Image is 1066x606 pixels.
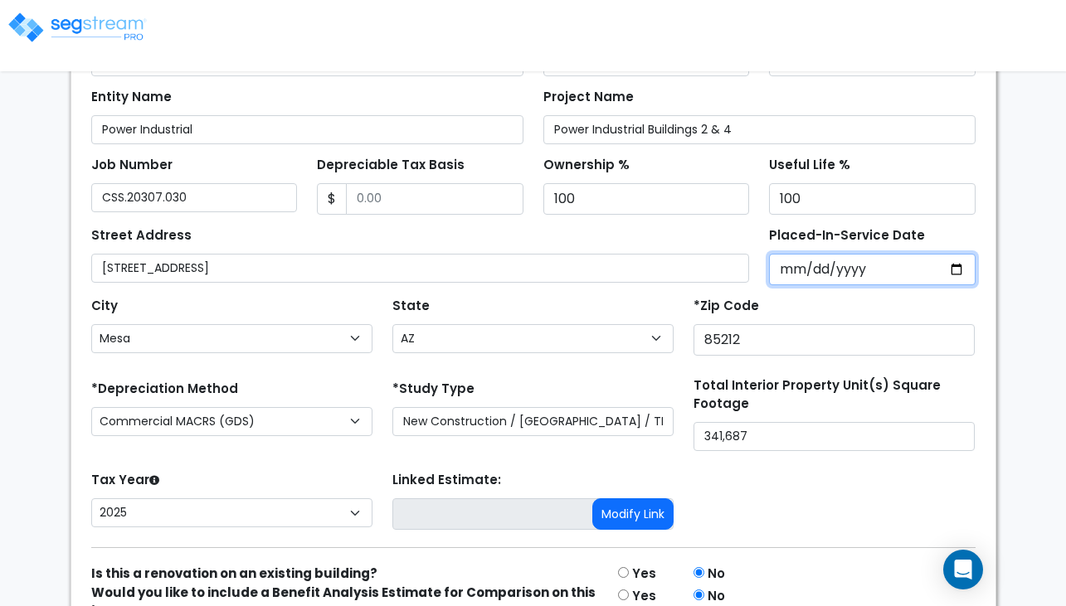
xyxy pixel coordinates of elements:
[769,156,850,175] label: Useful Life %
[943,550,983,589] div: Open Intercom Messenger
[708,565,725,584] label: No
[91,471,159,490] label: Tax Year
[694,297,759,316] label: *Zip Code
[317,183,347,215] span: $
[91,565,377,582] strong: Is this a renovation on an existing building?
[91,156,173,175] label: Job Number
[91,380,238,399] label: *Depreciation Method
[769,226,925,245] label: Placed-In-Service Date
[91,88,172,107] label: Entity Name
[91,254,750,283] input: Street Address
[543,88,634,107] label: Project Name
[392,471,501,490] label: Linked Estimate:
[632,565,656,584] label: Yes
[543,156,630,175] label: Ownership %
[91,226,192,245] label: Street Address
[694,324,975,356] input: Zip Code
[317,156,465,175] label: Depreciable Tax Basis
[91,115,523,144] input: Entity Name
[91,183,298,212] input: Job Number
[708,587,725,606] label: No
[694,422,975,451] input: total square foot
[543,183,750,215] input: Ownership %
[694,376,975,414] label: Total Interior Property Unit(s) Square Footage
[7,11,148,44] img: logo_pro_r.png
[769,183,976,215] input: Useful Life %
[91,297,118,316] label: City
[346,183,523,215] input: 0.00
[543,115,976,144] input: Project Name
[632,587,656,606] label: Yes
[592,498,674,530] button: Modify Link
[392,380,475,399] label: *Study Type
[392,297,430,316] label: State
